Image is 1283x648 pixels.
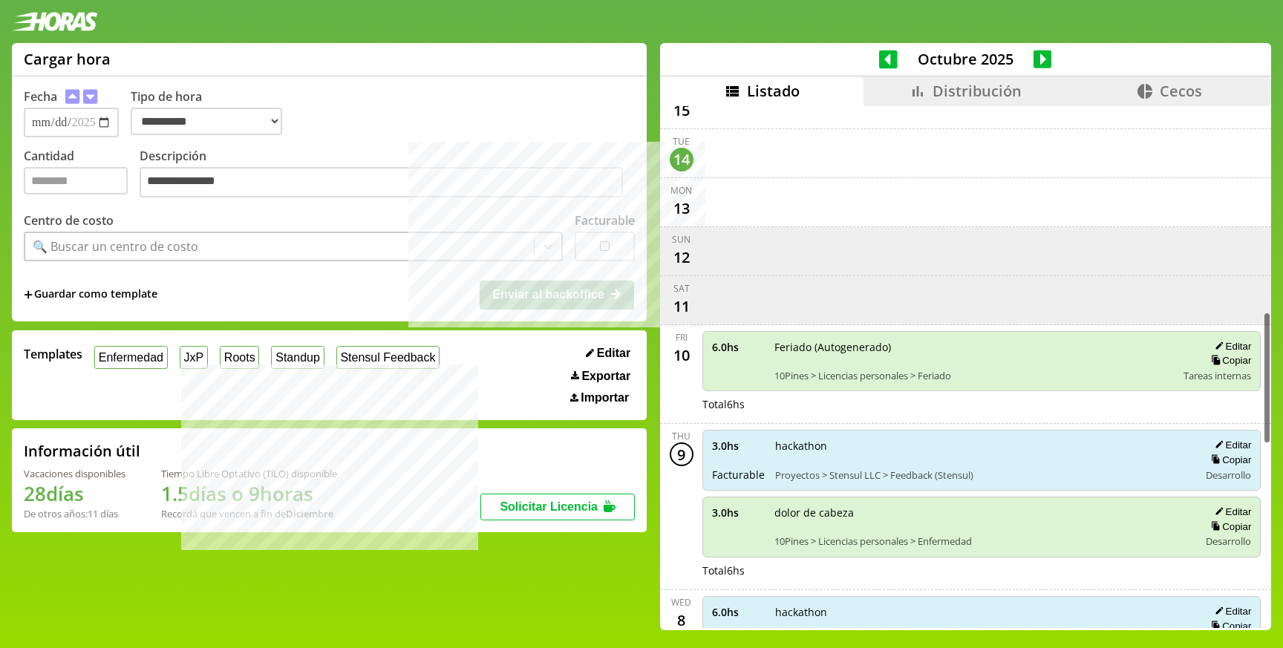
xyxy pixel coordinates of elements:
[24,88,57,105] label: Fecha
[775,605,1189,619] span: hackathon
[24,287,33,303] span: +
[712,468,765,482] span: Facturable
[670,442,693,466] div: 9
[747,81,800,101] span: Listado
[24,480,125,507] h1: 28 días
[670,246,693,269] div: 12
[775,439,1189,453] span: hackathon
[336,346,440,369] button: Stensul Feedback
[575,212,635,229] label: Facturable
[94,346,168,369] button: Enfermedad
[775,468,1189,482] span: Proyectos > Stensul LLC > Feedback (Stensul)
[670,295,693,318] div: 11
[933,81,1022,101] span: Distribución
[24,507,125,520] div: De otros años: 11 días
[712,340,764,354] span: 6.0 hs
[140,148,635,202] label: Descripción
[12,12,98,31] img: logotipo
[1206,468,1251,482] span: Desarrollo
[161,480,337,507] h1: 1.5 días o 9 horas
[670,184,692,197] div: Mon
[180,346,208,369] button: JxP
[673,135,690,148] div: Tue
[671,596,691,609] div: Wed
[581,346,635,361] button: Editar
[131,108,282,135] select: Tipo de hora
[597,347,630,360] span: Editar
[673,282,690,295] div: Sat
[672,233,691,246] div: Sun
[660,106,1271,628] div: scrollable content
[24,49,111,69] h1: Cargar hora
[581,370,630,383] span: Exportar
[712,605,765,619] span: 6.0 hs
[670,344,693,367] div: 10
[1184,369,1251,382] span: Tareas internas
[271,346,324,369] button: Standup
[24,441,140,461] h2: Información útil
[24,287,157,303] span: +Guardar como template
[774,505,1189,520] span: dolor de cabeza
[712,439,765,453] span: 3.0 hs
[24,467,125,480] div: Vacaciones disponibles
[702,563,1261,577] div: Total 6 hs
[567,369,635,384] button: Exportar
[1210,340,1251,353] button: Editar
[24,212,114,229] label: Centro de costo
[24,148,140,202] label: Cantidad
[131,88,294,137] label: Tipo de hora
[33,238,198,255] div: 🔍 Buscar un centro de costo
[774,534,1189,548] span: 10Pines > Licencias personales > Enfermedad
[670,148,693,171] div: 14
[1160,81,1202,101] span: Cecos
[1210,605,1251,618] button: Editar
[670,99,693,122] div: 15
[702,397,1261,411] div: Total 6 hs
[480,494,635,520] button: Solicitar Licencia
[670,609,693,632] div: 8
[1207,454,1251,466] button: Copiar
[1207,520,1251,533] button: Copiar
[161,467,337,480] div: Tiempo Libre Optativo (TiLO) disponible
[286,507,333,520] b: Diciembre
[24,346,82,362] span: Templates
[161,507,337,520] div: Recordá que vencen a fin de
[670,197,693,220] div: 13
[581,391,629,405] span: Importar
[672,430,691,442] div: Thu
[712,505,764,520] span: 3.0 hs
[24,167,128,194] input: Cantidad
[1206,534,1251,548] span: Desarrollo
[140,167,623,198] textarea: Descripción
[1210,439,1251,451] button: Editar
[1210,505,1251,518] button: Editar
[1207,354,1251,367] button: Copiar
[1207,620,1251,632] button: Copiar
[774,369,1174,382] span: 10Pines > Licencias personales > Feriado
[220,346,259,369] button: Roots
[898,49,1034,69] span: Octubre 2025
[676,331,688,344] div: Fri
[500,500,598,513] span: Solicitar Licencia
[774,340,1174,354] span: Feriado (Autogenerado)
